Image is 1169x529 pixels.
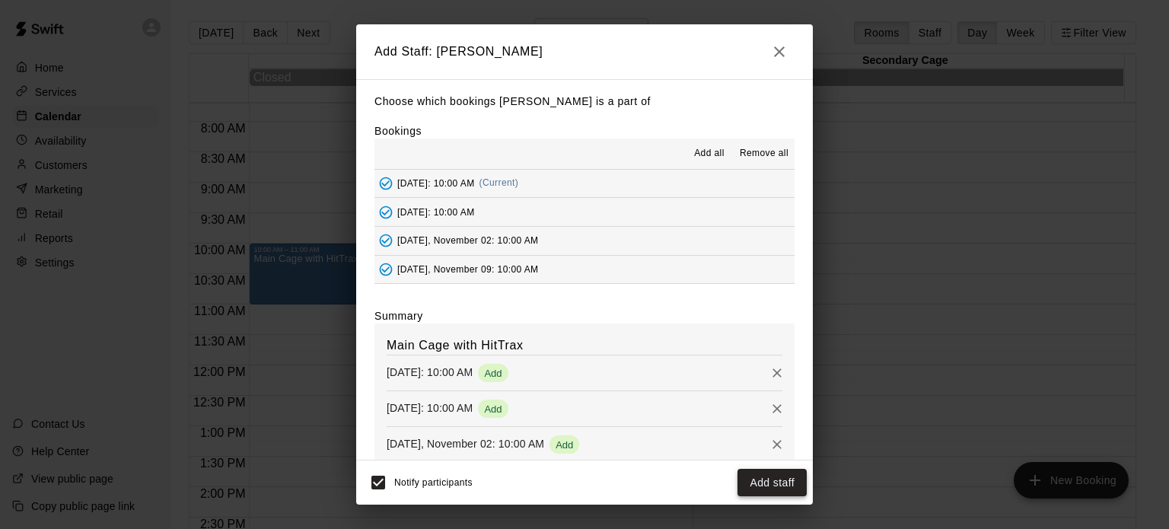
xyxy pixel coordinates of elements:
[685,142,734,166] button: Add all
[374,201,397,224] button: Added - Collect Payment
[394,477,473,488] span: Notify participants
[387,436,544,451] p: [DATE], November 02: 10:00 AM
[397,177,475,188] span: [DATE]: 10:00 AM
[766,362,788,384] button: Remove
[740,146,788,161] span: Remove all
[387,365,473,380] p: [DATE]: 10:00 AM
[479,177,519,188] span: (Current)
[478,403,508,415] span: Add
[737,469,807,497] button: Add staff
[766,397,788,420] button: Remove
[734,142,795,166] button: Remove all
[374,256,795,284] button: Added - Collect Payment[DATE], November 09: 10:00 AM
[374,229,397,252] button: Added - Collect Payment
[387,400,473,416] p: [DATE]: 10:00 AM
[387,336,782,355] h6: Main Cage with HitTrax
[374,170,795,198] button: Added - Collect Payment[DATE]: 10:00 AM(Current)
[374,125,422,137] label: Bookings
[397,235,538,246] span: [DATE], November 02: 10:00 AM
[397,263,538,274] span: [DATE], November 09: 10:00 AM
[356,24,813,79] h2: Add Staff: [PERSON_NAME]
[374,198,795,226] button: Added - Collect Payment[DATE]: 10:00 AM
[374,92,795,111] p: Choose which bookings [PERSON_NAME] is a part of
[766,433,788,456] button: Remove
[374,172,397,195] button: Added - Collect Payment
[549,439,579,451] span: Add
[374,227,795,255] button: Added - Collect Payment[DATE], November 02: 10:00 AM
[374,258,397,281] button: Added - Collect Payment
[694,146,725,161] span: Add all
[397,206,475,217] span: [DATE]: 10:00 AM
[478,368,508,379] span: Add
[374,308,423,323] label: Summary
